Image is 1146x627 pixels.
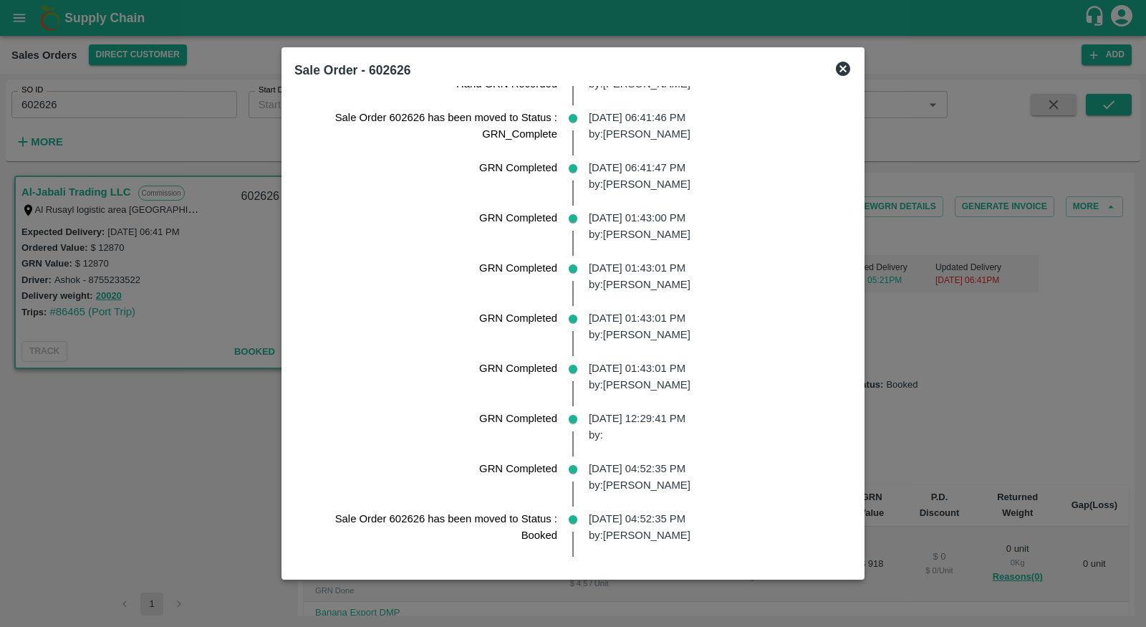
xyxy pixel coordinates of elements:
p: GRN Completed [306,360,557,376]
p: GRN Completed [306,210,557,226]
p: GRN Completed [306,411,557,426]
p: [DATE] 04:52:35 PM by: [PERSON_NAME] [589,461,840,493]
p: GRN Completed [306,310,557,326]
p: [DATE] 01:43:01 PM by: [PERSON_NAME] [589,360,840,393]
p: Sale Order 602626 has been moved to Status : GRN_Complete [306,110,557,142]
p: GRN Completed [306,160,557,176]
p: [DATE] 04:52:35 PM by: [PERSON_NAME] [589,511,840,543]
p: [DATE] 06:41:47 PM by: [PERSON_NAME] [589,160,840,192]
p: [DATE] 06:41:46 PM by: [PERSON_NAME] [589,110,840,142]
p: [DATE] 01:43:00 PM by: [PERSON_NAME] [589,210,840,242]
p: GRN Completed [306,260,557,276]
p: [DATE] 01:43:01 PM by: [PERSON_NAME] [589,260,840,292]
p: [DATE] 01:43:01 PM by: [PERSON_NAME] [589,310,840,343]
b: Sale Order - 602626 [294,63,410,77]
p: GRN Completed [306,461,557,477]
p: Sale Order 602626 has been moved to Status : Booked [306,511,557,543]
p: [DATE] 12:29:41 PM by: [589,411,840,443]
